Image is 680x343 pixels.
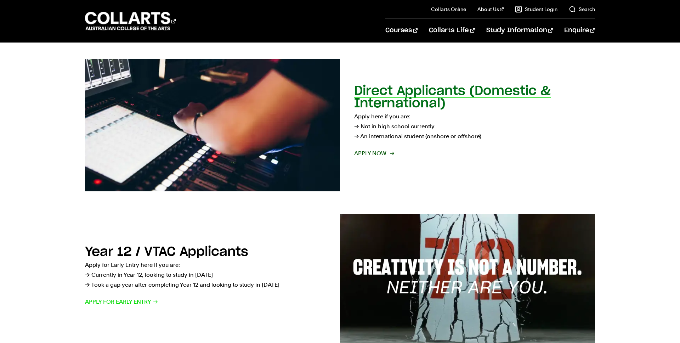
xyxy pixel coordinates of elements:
[569,6,595,13] a: Search
[85,59,595,191] a: Direct Applicants (Domestic & International) Apply here if you are:→ Not in high school currently...
[429,19,475,42] a: Collarts Life
[85,297,158,307] span: Apply for Early Entry
[564,19,595,42] a: Enquire
[385,19,418,42] a: Courses
[515,6,557,13] a: Student Login
[431,6,466,13] a: Collarts Online
[354,148,393,158] span: Apply now
[354,85,551,110] h2: Direct Applicants (Domestic & International)
[477,6,504,13] a: About Us
[486,19,553,42] a: Study Information
[85,246,248,258] h2: Year 12 / VTAC Applicants
[85,11,176,31] div: Go to homepage
[354,112,595,141] p: Apply here if you are: → Not in high school currently → An international student (onshore or offs...
[85,260,326,290] p: Apply for Early Entry here if you are: → Currently in Year 12, looking to study in [DATE] → Took ...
